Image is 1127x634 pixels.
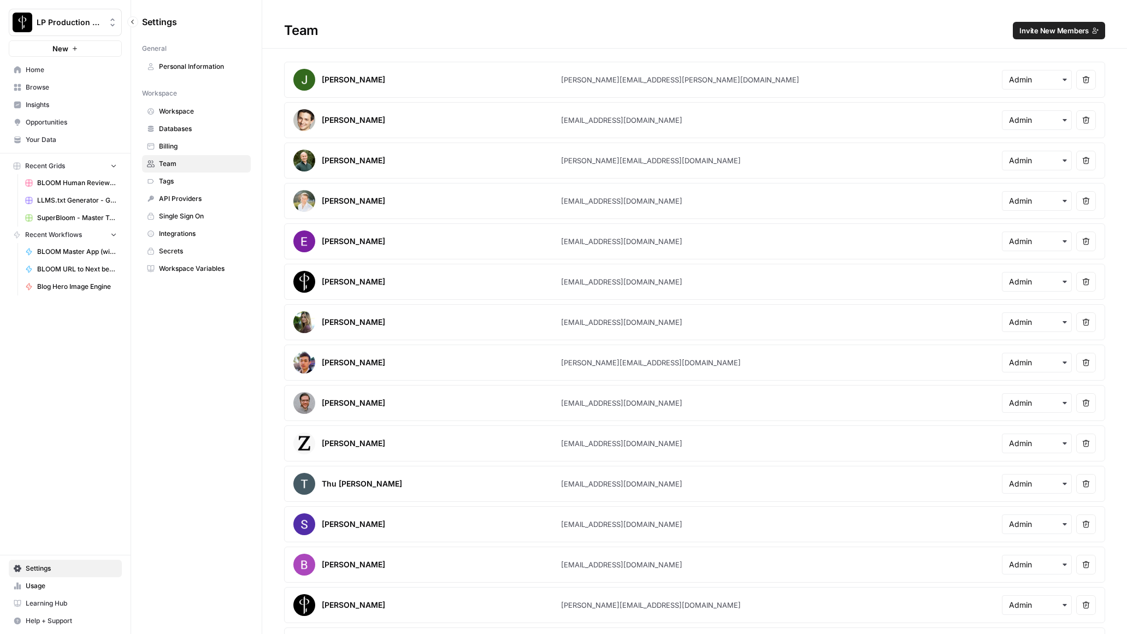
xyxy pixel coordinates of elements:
button: Workspace: LP Production Workloads [9,9,122,36]
span: Invite New Members [1019,25,1089,36]
span: Tags [159,176,246,186]
img: avatar [293,271,315,293]
a: BLOOM URL to Next best blog topic [20,260,122,278]
span: Browse [26,82,117,92]
a: Billing [142,138,251,155]
a: API Providers [142,190,251,208]
div: [PERSON_NAME][EMAIL_ADDRESS][PERSON_NAME][DOMAIN_NAME] [561,74,799,85]
span: Integrations [159,229,246,239]
span: Usage [26,581,117,591]
input: Admin [1009,74,1065,85]
img: avatar [293,352,315,374]
a: Secrets [142,242,251,260]
a: Insights [9,96,122,114]
button: Help + Support [9,612,122,630]
img: avatar [293,473,315,495]
a: Blog Hero Image Engine [20,278,122,295]
span: Blog Hero Image Engine [37,282,117,292]
img: avatar [293,311,315,333]
span: General [142,44,167,54]
div: Team [262,22,1127,39]
div: [PERSON_NAME] [322,317,385,328]
div: [PERSON_NAME] [322,438,385,449]
span: BLOOM URL to Next best blog topic [37,264,117,274]
span: Databases [159,124,246,134]
div: [PERSON_NAME] [322,155,385,166]
img: avatar [293,150,315,171]
div: [PERSON_NAME] [322,276,385,287]
div: [EMAIL_ADDRESS][DOMAIN_NAME] [561,519,682,530]
input: Admin [1009,398,1065,408]
span: New [52,43,68,54]
div: [EMAIL_ADDRESS][DOMAIN_NAME] [561,317,682,328]
a: Home [9,61,122,79]
span: Workspace [142,88,177,98]
div: [PERSON_NAME] [322,519,385,530]
button: Invite New Members [1013,22,1105,39]
a: Settings [9,560,122,577]
span: Workspace Variables [159,264,246,274]
div: [PERSON_NAME] [322,600,385,611]
div: [PERSON_NAME] [322,74,385,85]
input: Admin [1009,276,1065,287]
div: [PERSON_NAME][EMAIL_ADDRESS][DOMAIN_NAME] [561,357,741,368]
div: [EMAIL_ADDRESS][DOMAIN_NAME] [561,438,682,449]
input: Admin [1009,195,1065,206]
a: Integrations [142,225,251,242]
button: Recent Workflows [9,227,122,243]
a: Learning Hub [9,595,122,612]
span: Secrets [159,246,246,256]
input: Admin [1009,600,1065,611]
input: Admin [1009,317,1065,328]
a: Opportunities [9,114,122,131]
a: Workspace Variables [142,260,251,277]
span: API Providers [159,194,246,204]
span: Workspace [159,106,246,116]
a: Databases [142,120,251,138]
div: [PERSON_NAME] [322,559,385,570]
img: avatar [293,392,315,414]
img: avatar [293,109,315,131]
a: Tags [142,173,251,190]
img: avatar [293,190,315,212]
span: Recent Workflows [25,230,82,240]
a: Usage [9,577,122,595]
span: LP Production Workloads [37,17,103,28]
div: Thu [PERSON_NAME] [322,478,402,489]
span: BLOOM Master App (with human review) [37,247,117,257]
span: Insights [26,100,117,110]
span: Your Data [26,135,117,145]
img: LP Production Workloads Logo [13,13,32,32]
div: [PERSON_NAME] [322,398,385,408]
a: Single Sign On [142,208,251,225]
div: [PERSON_NAME] [322,195,385,206]
div: [EMAIL_ADDRESS][DOMAIN_NAME] [561,478,682,489]
input: Admin [1009,438,1065,449]
a: Personal Information [142,58,251,75]
img: avatar [293,69,315,91]
input: Admin [1009,115,1065,126]
span: Settings [142,15,177,28]
button: New [9,40,122,57]
a: Workspace [142,103,251,120]
input: Admin [1009,478,1065,489]
span: Single Sign On [159,211,246,221]
img: avatar [293,432,315,454]
span: Recent Grids [25,161,65,171]
div: [EMAIL_ADDRESS][DOMAIN_NAME] [561,236,682,247]
span: LLMS.txt Generator - Grid [37,195,117,205]
span: Settings [26,564,117,573]
div: [EMAIL_ADDRESS][DOMAIN_NAME] [561,276,682,287]
div: [EMAIL_ADDRESS][DOMAIN_NAME] [561,559,682,570]
a: Team [142,155,251,173]
a: BLOOM Master App (with human review) [20,243,122,260]
div: [PERSON_NAME] [322,115,385,126]
img: avatar [293,594,315,616]
a: Your Data [9,131,122,149]
div: [EMAIL_ADDRESS][DOMAIN_NAME] [561,115,682,126]
span: Personal Information [159,62,246,72]
a: SuperBloom - Master Topic List [20,209,122,227]
div: [PERSON_NAME][EMAIL_ADDRESS][DOMAIN_NAME] [561,155,741,166]
div: [PERSON_NAME][EMAIL_ADDRESS][DOMAIN_NAME] [561,600,741,611]
div: [EMAIL_ADDRESS][DOMAIN_NAME] [561,195,682,206]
